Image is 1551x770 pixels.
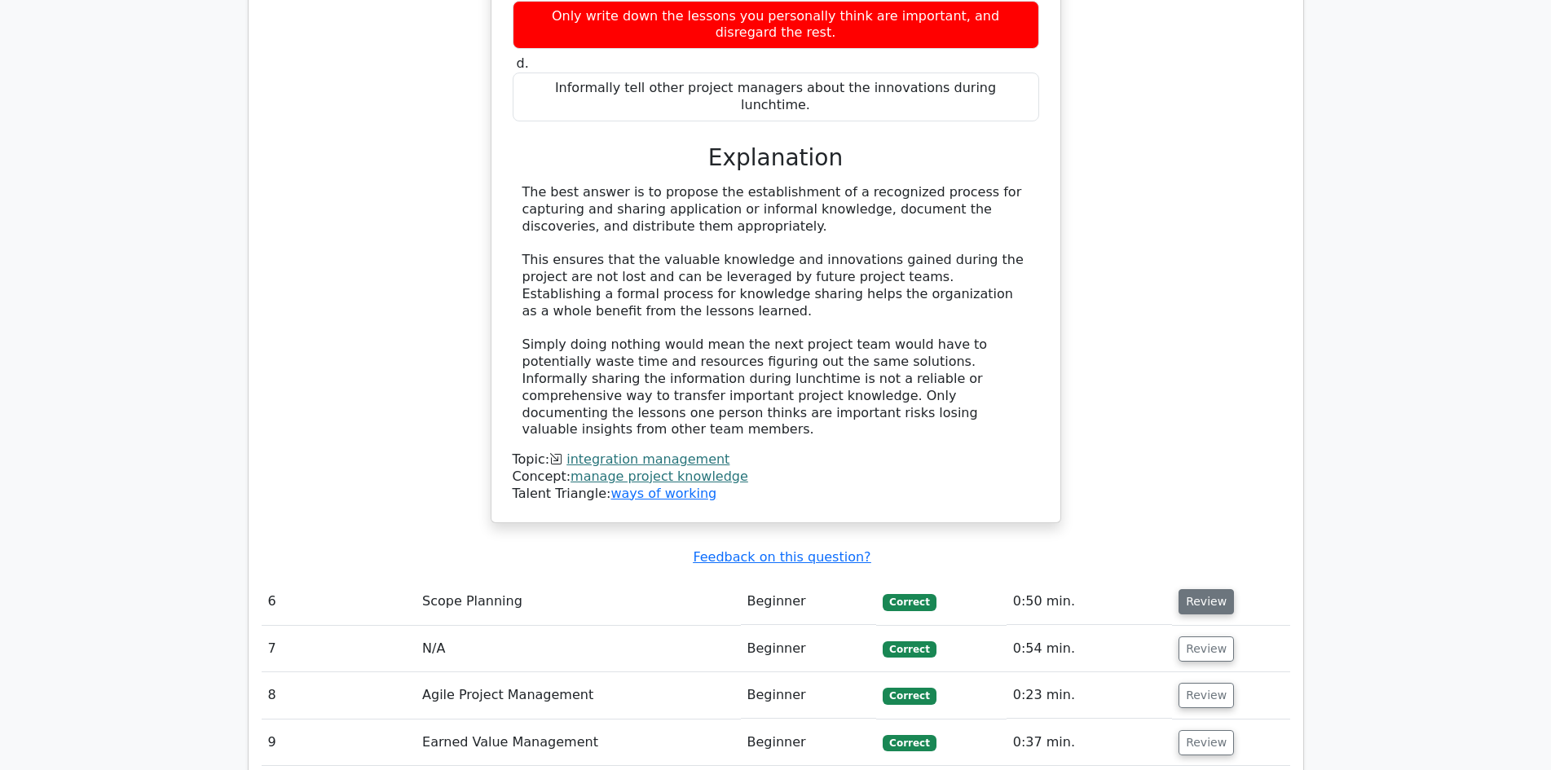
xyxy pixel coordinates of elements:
[522,184,1029,438] div: The best answer is to propose the establishment of a recognized process for capturing and sharing...
[566,451,729,467] a: integration management
[741,672,877,719] td: Beginner
[741,626,877,672] td: Beginner
[883,594,936,610] span: Correct
[513,451,1039,469] div: Topic:
[416,672,740,719] td: Agile Project Management
[262,579,416,625] td: 6
[416,579,740,625] td: Scope Planning
[1007,672,1172,719] td: 0:23 min.
[1007,719,1172,766] td: 0:37 min.
[262,672,416,719] td: 8
[513,469,1039,486] div: Concept:
[571,469,748,484] a: manage project knowledge
[416,719,740,766] td: Earned Value Management
[513,1,1039,50] div: Only write down the lessons you personally think are important, and disregard the rest.
[416,626,740,672] td: N/A
[1007,626,1172,672] td: 0:54 min.
[1007,579,1172,625] td: 0:50 min.
[741,719,877,766] td: Beginner
[741,579,877,625] td: Beginner
[883,735,936,751] span: Correct
[262,626,416,672] td: 7
[610,486,716,501] a: ways of working
[1179,589,1234,614] button: Review
[513,451,1039,502] div: Talent Triangle:
[883,641,936,658] span: Correct
[1179,730,1234,755] button: Review
[513,73,1039,121] div: Informally tell other project managers about the innovations during lunchtime.
[517,55,529,71] span: d.
[522,144,1029,172] h3: Explanation
[883,688,936,704] span: Correct
[1179,636,1234,662] button: Review
[1179,683,1234,708] button: Review
[262,719,416,766] td: 9
[693,549,870,565] a: Feedback on this question?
